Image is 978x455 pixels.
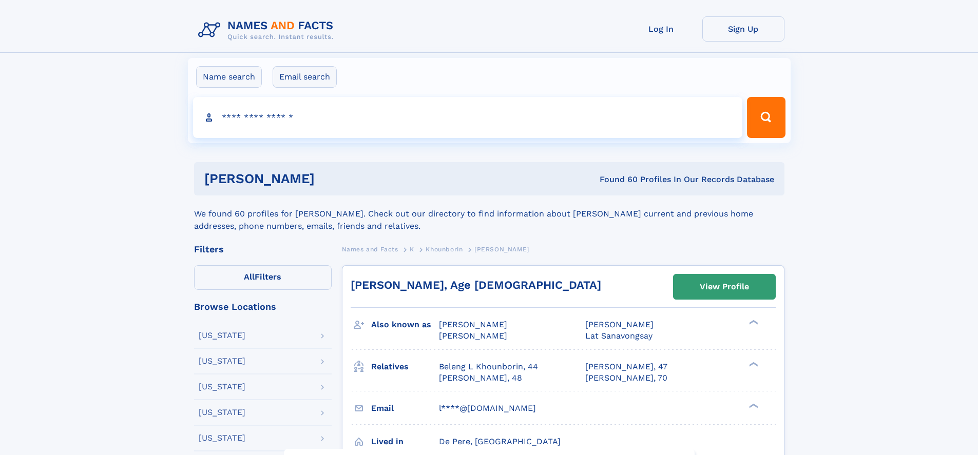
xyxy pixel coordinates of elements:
[439,372,522,384] a: [PERSON_NAME], 48
[196,66,262,88] label: Name search
[439,437,561,446] span: De Pere, [GEOGRAPHIC_DATA]
[410,246,414,253] span: K
[244,272,255,282] span: All
[194,195,784,232] div: We found 60 profiles for [PERSON_NAME]. Check out our directory to find information about [PERSON...
[747,97,785,138] button: Search Button
[194,265,332,290] label: Filters
[410,243,414,255] a: K
[199,383,245,391] div: [US_STATE]
[674,274,775,299] a: View Profile
[342,243,398,255] a: Names and Facts
[746,402,759,409] div: ❯
[273,66,337,88] label: Email search
[585,320,654,329] span: [PERSON_NAME]
[371,433,439,450] h3: Lived in
[700,275,749,299] div: View Profile
[194,16,342,44] img: Logo Names and Facts
[193,97,743,138] input: search input
[371,316,439,333] h3: Also known as
[371,400,439,417] h3: Email
[199,434,245,442] div: [US_STATE]
[702,16,784,42] a: Sign Up
[194,302,332,311] div: Browse Locations
[457,174,774,185] div: Found 60 Profiles In Our Records Database
[746,361,759,367] div: ❯
[351,279,601,291] a: [PERSON_NAME], Age [DEMOGRAPHIC_DATA]
[439,320,507,329] span: [PERSON_NAME]
[426,246,463,253] span: Khounborin
[204,172,457,185] h1: [PERSON_NAME]
[620,16,702,42] a: Log In
[194,245,332,254] div: Filters
[585,372,667,384] a: [PERSON_NAME], 70
[474,246,529,253] span: [PERSON_NAME]
[585,331,653,341] span: Lat Sanavongsay
[371,358,439,375] h3: Relatives
[746,319,759,326] div: ❯
[585,361,667,372] a: [PERSON_NAME], 47
[426,243,463,255] a: Khounborin
[199,331,245,340] div: [US_STATE]
[199,357,245,365] div: [US_STATE]
[439,361,538,372] a: Beleng L Khounborin, 44
[199,408,245,417] div: [US_STATE]
[439,331,507,341] span: [PERSON_NAME]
